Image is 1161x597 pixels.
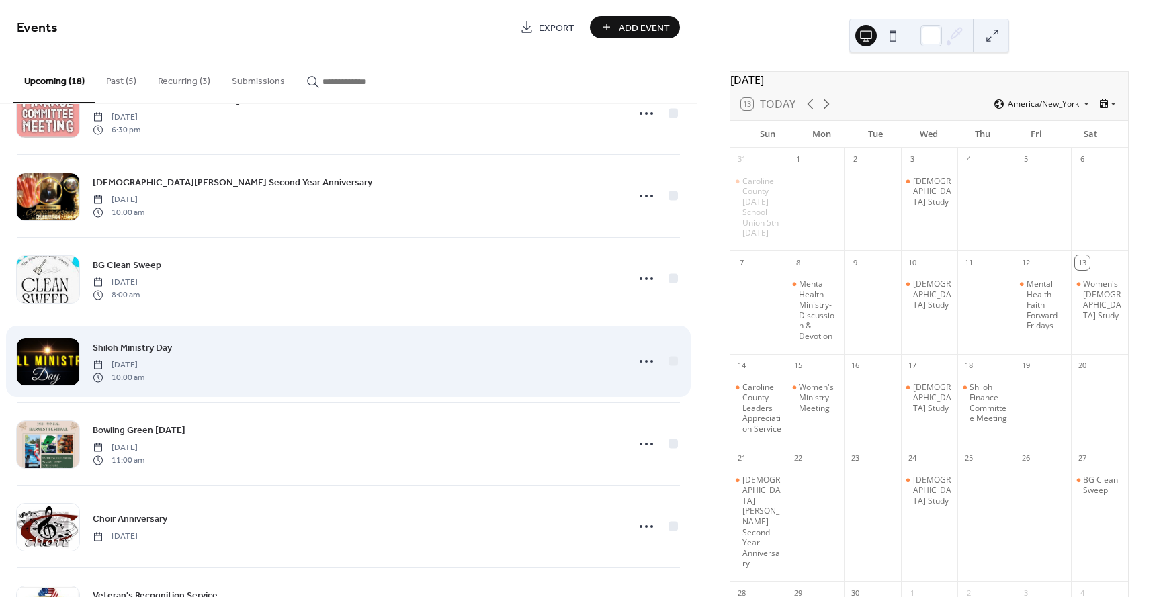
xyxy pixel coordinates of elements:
[961,359,976,373] div: 18
[956,121,1010,148] div: Thu
[901,475,958,506] div: Bible Study
[791,152,806,167] div: 1
[791,359,806,373] div: 15
[791,255,806,270] div: 8
[93,512,167,526] span: Choir Anniversary
[93,531,138,543] span: [DATE]
[730,382,787,434] div: Caroline County Leaders Appreciation Service
[93,277,140,289] span: [DATE]
[93,175,372,190] a: [DEMOGRAPHIC_DATA][PERSON_NAME] Second Year Anniversary
[1019,451,1033,466] div: 26
[1015,279,1072,331] div: Mental Health-Faith Forward Fridays
[93,371,144,383] span: 10:00 am
[539,21,574,35] span: Export
[913,475,953,506] div: [DEMOGRAPHIC_DATA] Study
[741,121,795,148] div: Sun
[17,15,58,41] span: Events
[1064,121,1117,148] div: Sat
[1071,279,1128,320] div: Women's Bible Study
[730,475,787,569] div: Pastor Buford Second Year Anniversary
[93,206,144,218] span: 10:00 am
[905,255,920,270] div: 10
[905,152,920,167] div: 3
[795,121,849,148] div: Mon
[742,382,782,434] div: Caroline County Leaders Appreciation Service
[913,176,953,208] div: [DEMOGRAPHIC_DATA] Study
[93,442,144,454] span: [DATE]
[734,152,749,167] div: 31
[13,54,95,103] button: Upcoming (18)
[902,121,956,148] div: Wed
[734,255,749,270] div: 7
[913,382,953,414] div: [DEMOGRAPHIC_DATA] Study
[1075,359,1090,373] div: 20
[799,279,838,342] div: Mental Health Ministry-Discussion & Devotion
[1019,359,1033,373] div: 19
[905,359,920,373] div: 17
[95,54,147,102] button: Past (5)
[93,289,140,301] span: 8:00 am
[510,16,585,38] a: Export
[1071,475,1128,496] div: BG Clean Sweep
[619,21,670,35] span: Add Event
[147,54,221,102] button: Recurring (3)
[1019,152,1033,167] div: 5
[93,422,185,438] a: Bowling Green [DATE]
[734,359,749,373] div: 14
[93,359,144,371] span: [DATE]
[1075,255,1090,270] div: 13
[93,176,372,190] span: [DEMOGRAPHIC_DATA][PERSON_NAME] Second Year Anniversary
[742,475,782,569] div: [DEMOGRAPHIC_DATA][PERSON_NAME] Second Year Anniversary
[1019,255,1033,270] div: 12
[913,279,953,310] div: [DEMOGRAPHIC_DATA] Study
[93,257,161,273] a: BG Clean Sweep
[961,255,976,270] div: 11
[848,152,863,167] div: 2
[787,279,844,342] div: Mental Health Ministry-Discussion & Devotion
[93,424,185,438] span: Bowling Green [DATE]
[901,382,958,414] div: Bible Study
[93,454,144,466] span: 11:00 am
[961,451,976,466] div: 25
[848,451,863,466] div: 23
[901,176,958,208] div: Bible Study
[1027,279,1066,331] div: Mental Health-Faith Forward Fridays
[848,359,863,373] div: 16
[93,111,140,124] span: [DATE]
[787,382,844,414] div: Women's Ministry Meeting
[93,194,144,206] span: [DATE]
[970,382,1009,424] div: Shiloh Finance Committee Meeting
[957,382,1015,424] div: Shiloh Finance Committee Meeting
[1010,121,1064,148] div: Fri
[1083,475,1123,496] div: BG Clean Sweep
[901,279,958,310] div: Bible Study
[93,341,172,355] span: Shiloh Ministry Day
[1075,152,1090,167] div: 6
[93,340,172,355] a: Shiloh Ministry Day
[221,54,296,102] button: Submissions
[1083,279,1123,320] div: Women's [DEMOGRAPHIC_DATA] Study
[1008,100,1079,108] span: America/New_York
[93,124,140,136] span: 6:30 pm
[730,176,787,239] div: Caroline County Sunday School Union 5th Sunday
[905,451,920,466] div: 24
[848,255,863,270] div: 9
[590,16,680,38] button: Add Event
[93,259,161,273] span: BG Clean Sweep
[93,511,167,526] a: Choir Anniversary
[730,72,1128,88] div: [DATE]
[961,152,976,167] div: 4
[849,121,902,148] div: Tue
[742,176,782,239] div: Caroline County [DATE] School Union 5th [DATE]
[1075,451,1090,466] div: 27
[791,451,806,466] div: 22
[799,382,838,414] div: Women's Ministry Meeting
[734,451,749,466] div: 21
